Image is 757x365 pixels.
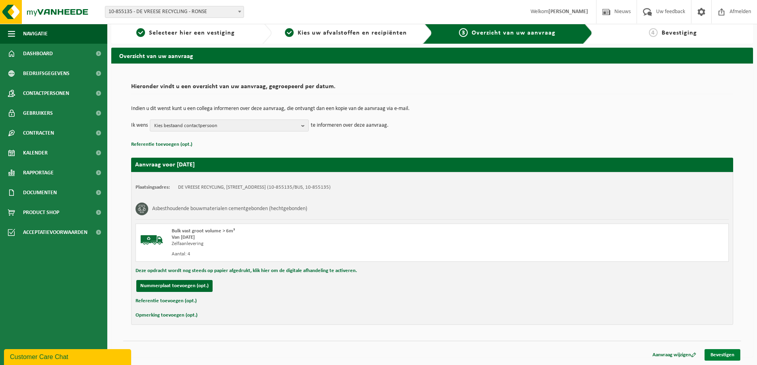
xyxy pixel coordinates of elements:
[4,348,133,365] iframe: chat widget
[23,143,48,163] span: Kalender
[105,6,244,18] span: 10-855135 - DE VREESE RECYCLING - RONSE
[131,83,733,94] h2: Hieronder vindt u een overzicht van uw aanvraag, gegroepeerd per datum.
[548,9,588,15] strong: [PERSON_NAME]
[136,280,213,292] button: Nummerplaat toevoegen (opt.)
[23,44,53,64] span: Dashboard
[111,48,753,63] h2: Overzicht van uw aanvraag
[178,184,331,191] td: DE VREESE RECYCLING, [STREET_ADDRESS] (10-855135/BUS, 10-855135)
[149,30,235,36] span: Selecteer hier een vestiging
[472,30,556,36] span: Overzicht van uw aanvraag
[131,120,148,131] p: Ik wens
[276,28,416,38] a: 2Kies uw afvalstoffen en recipiënten
[150,120,309,131] button: Kies bestaand contactpersoon
[172,241,464,247] div: Zelfaanlevering
[172,235,195,240] strong: Van [DATE]
[115,28,256,38] a: 1Selecteer hier een vestiging
[298,30,407,36] span: Kies uw afvalstoffen en recipiënten
[136,28,145,37] span: 1
[105,6,244,17] span: 10-855135 - DE VREESE RECYCLING - RONSE
[23,163,54,183] span: Rapportage
[311,120,389,131] p: te informeren over deze aanvraag.
[23,24,48,44] span: Navigatie
[285,28,294,37] span: 2
[23,123,54,143] span: Contracten
[131,139,192,150] button: Referentie toevoegen (opt.)
[23,203,59,222] span: Product Shop
[152,203,307,215] h3: Asbesthoudende bouwmaterialen cementgebonden (hechtgebonden)
[23,183,57,203] span: Documenten
[172,251,464,257] div: Aantal: 4
[647,349,702,361] a: Aanvraag wijzigen
[131,106,733,112] p: Indien u dit wenst kunt u een collega informeren over deze aanvraag, die ontvangt dan een kopie v...
[154,120,298,132] span: Kies bestaand contactpersoon
[662,30,697,36] span: Bevestiging
[136,266,357,276] button: Deze opdracht wordt nog steeds op papier afgedrukt, klik hier om de digitale afhandeling te activ...
[23,83,69,103] span: Contactpersonen
[172,228,235,234] span: Bulk vast groot volume > 6m³
[23,64,70,83] span: Bedrijfsgegevens
[136,185,170,190] strong: Plaatsingsadres:
[135,162,195,168] strong: Aanvraag voor [DATE]
[136,296,197,306] button: Referentie toevoegen (opt.)
[23,222,87,242] span: Acceptatievoorwaarden
[649,28,658,37] span: 4
[459,28,468,37] span: 3
[140,228,164,252] img: BL-SO-LV.png
[705,349,740,361] a: Bevestigen
[23,103,53,123] span: Gebruikers
[136,310,197,321] button: Opmerking toevoegen (opt.)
